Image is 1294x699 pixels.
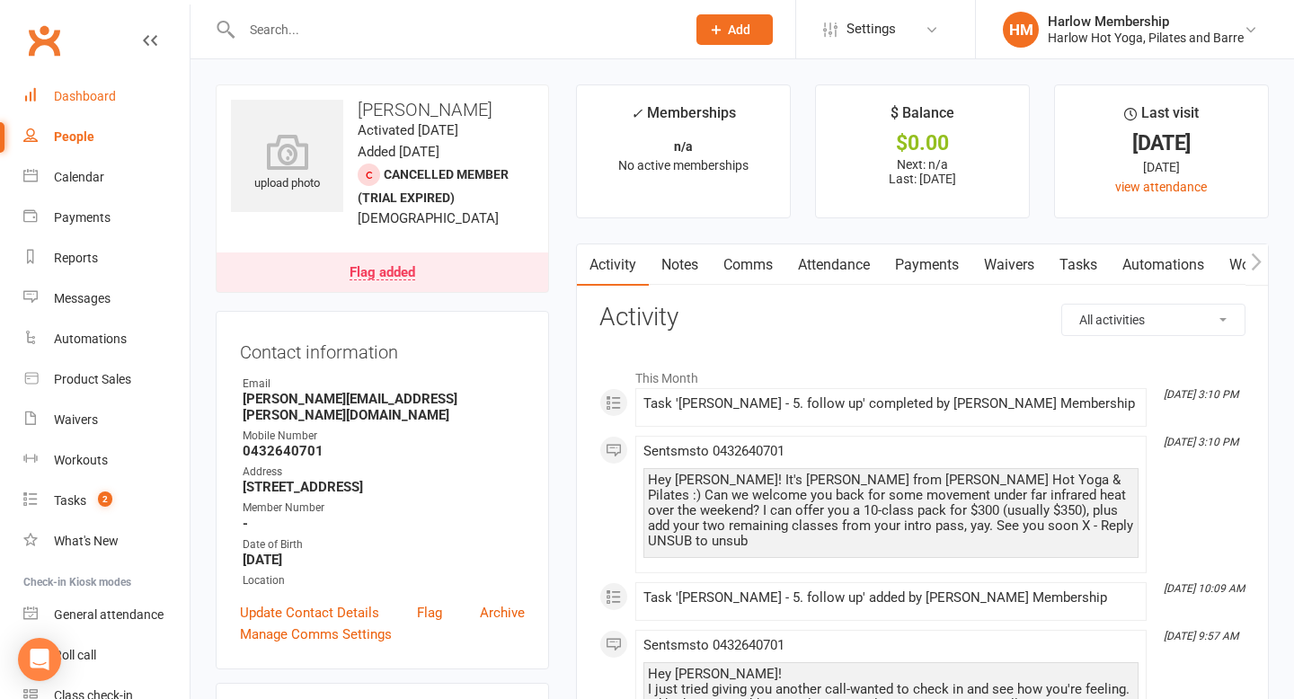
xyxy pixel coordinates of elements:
[1110,244,1217,286] a: Automations
[23,481,190,521] a: Tasks 2
[631,105,643,122] i: ✓
[243,536,525,553] div: Date of Birth
[243,391,525,423] strong: [PERSON_NAME][EMAIL_ADDRESS][PERSON_NAME][DOMAIN_NAME]
[1003,12,1039,48] div: HM
[882,244,971,286] a: Payments
[577,244,649,286] a: Activity
[643,443,784,459] span: Sent sms to 0432640701
[243,479,525,495] strong: [STREET_ADDRESS]
[23,400,190,440] a: Waivers
[54,372,131,386] div: Product Sales
[832,134,1013,153] div: $0.00
[23,238,190,279] a: Reports
[23,440,190,481] a: Workouts
[23,521,190,562] a: What's New
[1115,180,1207,194] a: view attendance
[728,22,750,37] span: Add
[236,17,673,42] input: Search...
[23,117,190,157] a: People
[1124,102,1199,134] div: Last visit
[631,102,736,135] div: Memberships
[648,473,1134,549] div: Hey [PERSON_NAME]! It's [PERSON_NAME] from [PERSON_NAME] Hot Yoga & Pilates :) Can we welcome you...
[643,396,1139,411] div: Task '[PERSON_NAME] - 5. follow up' completed by [PERSON_NAME] Membership
[54,607,164,622] div: General attendance
[23,198,190,238] a: Payments
[23,319,190,359] a: Automations
[54,89,116,103] div: Dashboard
[23,595,190,635] a: General attendance kiosk mode
[23,359,190,400] a: Product Sales
[243,500,525,517] div: Member Number
[23,279,190,319] a: Messages
[832,157,1013,186] p: Next: n/a Last: [DATE]
[243,464,525,481] div: Address
[358,167,509,205] span: Cancelled member (trial expired)
[1164,582,1245,595] i: [DATE] 10:09 AM
[98,491,112,507] span: 2
[1048,13,1244,30] div: Harlow Membership
[54,412,98,427] div: Waivers
[358,210,499,226] span: [DEMOGRAPHIC_DATA]
[1164,436,1238,448] i: [DATE] 3:10 PM
[643,637,784,653] span: Sent sms to 0432640701
[243,443,525,459] strong: 0432640701
[240,624,392,645] a: Manage Comms Settings
[1071,134,1252,153] div: [DATE]
[643,590,1139,606] div: Task '[PERSON_NAME] - 5. follow up' added by [PERSON_NAME] Membership
[971,244,1047,286] a: Waivers
[23,76,190,117] a: Dashboard
[785,244,882,286] a: Attendance
[22,18,66,63] a: Clubworx
[240,335,525,362] h3: Contact information
[649,244,711,286] a: Notes
[599,304,1245,332] h3: Activity
[891,102,954,134] div: $ Balance
[599,359,1245,388] li: This Month
[54,493,86,508] div: Tasks
[358,122,458,138] time: Activated [DATE]
[231,100,534,119] h3: [PERSON_NAME]
[240,602,379,624] a: Update Contact Details
[54,534,119,548] div: What's New
[54,648,96,662] div: Roll call
[243,428,525,445] div: Mobile Number
[417,602,442,624] a: Flag
[696,14,773,45] button: Add
[18,638,61,681] div: Open Intercom Messenger
[54,170,104,184] div: Calendar
[54,332,127,346] div: Automations
[23,635,190,676] a: Roll call
[711,244,785,286] a: Comms
[1164,630,1238,642] i: [DATE] 9:57 AM
[1071,157,1252,177] div: [DATE]
[243,552,525,568] strong: [DATE]
[231,134,343,193] div: upload photo
[54,291,111,305] div: Messages
[23,157,190,198] a: Calendar
[674,139,693,154] strong: n/a
[54,129,94,144] div: People
[54,453,108,467] div: Workouts
[1048,30,1244,46] div: Harlow Hot Yoga, Pilates and Barre
[846,9,896,49] span: Settings
[54,210,111,225] div: Payments
[54,251,98,265] div: Reports
[358,144,439,160] time: Added [DATE]
[618,158,749,173] span: No active memberships
[350,266,415,280] div: Flag added
[1047,244,1110,286] a: Tasks
[243,572,525,589] div: Location
[1164,388,1238,401] i: [DATE] 3:10 PM
[480,602,525,624] a: Archive
[243,516,525,532] strong: -
[243,376,525,393] div: Email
